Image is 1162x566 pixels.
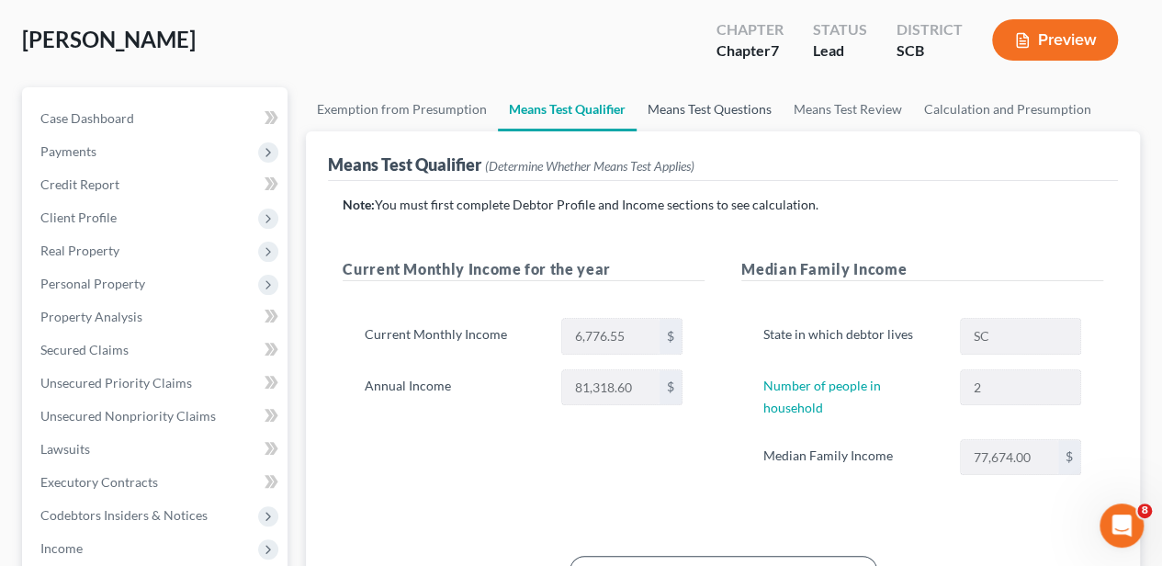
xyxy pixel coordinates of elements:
input: 0.00 [562,319,660,354]
div: $ [660,319,682,354]
span: Property Analysis [40,309,142,324]
div: Means Test Qualifier [328,153,694,175]
h5: Median Family Income [741,258,1103,281]
input: 0.00 [961,440,1058,475]
span: (Determine Whether Means Test Applies) [485,158,694,174]
label: Median Family Income [754,439,950,476]
span: Client Profile [40,209,117,225]
a: Means Test Questions [637,87,783,131]
a: Means Test Review [783,87,912,131]
input: -- [961,370,1080,405]
span: Executory Contracts [40,474,158,490]
a: Calculation and Presumption [912,87,1101,131]
div: Status [813,19,867,40]
a: Credit Report [26,168,288,201]
label: Current Monthly Income [355,318,551,355]
span: 7 [771,41,779,59]
p: You must first complete Debtor Profile and Income sections to see calculation. [343,196,1103,214]
span: Personal Property [40,276,145,291]
div: $ [660,370,682,405]
span: Lawsuits [40,441,90,457]
span: Case Dashboard [40,110,134,126]
a: Property Analysis [26,300,288,334]
a: Secured Claims [26,334,288,367]
iframe: Intercom live chat [1100,504,1144,548]
h5: Current Monthly Income for the year [343,258,705,281]
div: SCB [897,40,963,62]
div: Lead [813,40,867,62]
a: Number of people in household [763,378,881,415]
a: Means Test Qualifier [498,87,637,131]
span: Codebtors Insiders & Notices [40,507,208,523]
a: Lawsuits [26,433,288,466]
span: Payments [40,143,96,159]
span: Real Property [40,243,119,258]
div: Chapter [716,19,784,40]
input: State [961,319,1080,354]
a: Case Dashboard [26,102,288,135]
span: Unsecured Priority Claims [40,375,192,391]
strong: Note: [343,197,375,212]
a: Unsecured Priority Claims [26,367,288,400]
label: Annual Income [355,369,551,406]
span: [PERSON_NAME] [22,26,196,52]
button: Preview [992,19,1118,61]
div: $ [1058,440,1080,475]
a: Unsecured Nonpriority Claims [26,400,288,433]
span: Income [40,540,83,556]
div: Chapter [716,40,784,62]
div: District [897,19,963,40]
span: Secured Claims [40,342,129,357]
span: Unsecured Nonpriority Claims [40,408,216,424]
span: Credit Report [40,176,119,192]
a: Executory Contracts [26,466,288,499]
label: State in which debtor lives [754,318,950,355]
a: Exemption from Presumption [306,87,498,131]
span: 8 [1137,504,1152,518]
input: 0.00 [562,370,660,405]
